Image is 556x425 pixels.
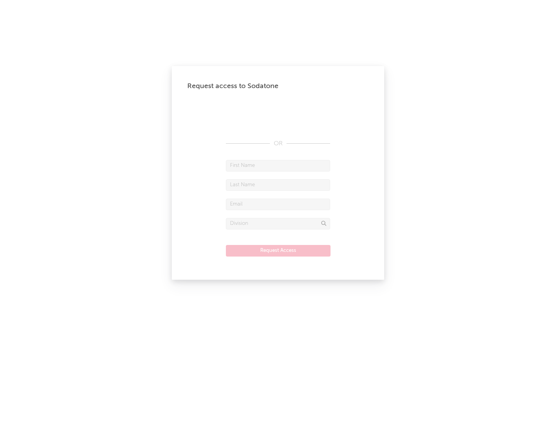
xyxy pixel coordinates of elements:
input: Email [226,199,330,210]
input: First Name [226,160,330,172]
input: Last Name [226,179,330,191]
div: OR [226,139,330,148]
input: Division [226,218,330,229]
button: Request Access [226,245,331,257]
div: Request access to Sodatone [187,82,369,91]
